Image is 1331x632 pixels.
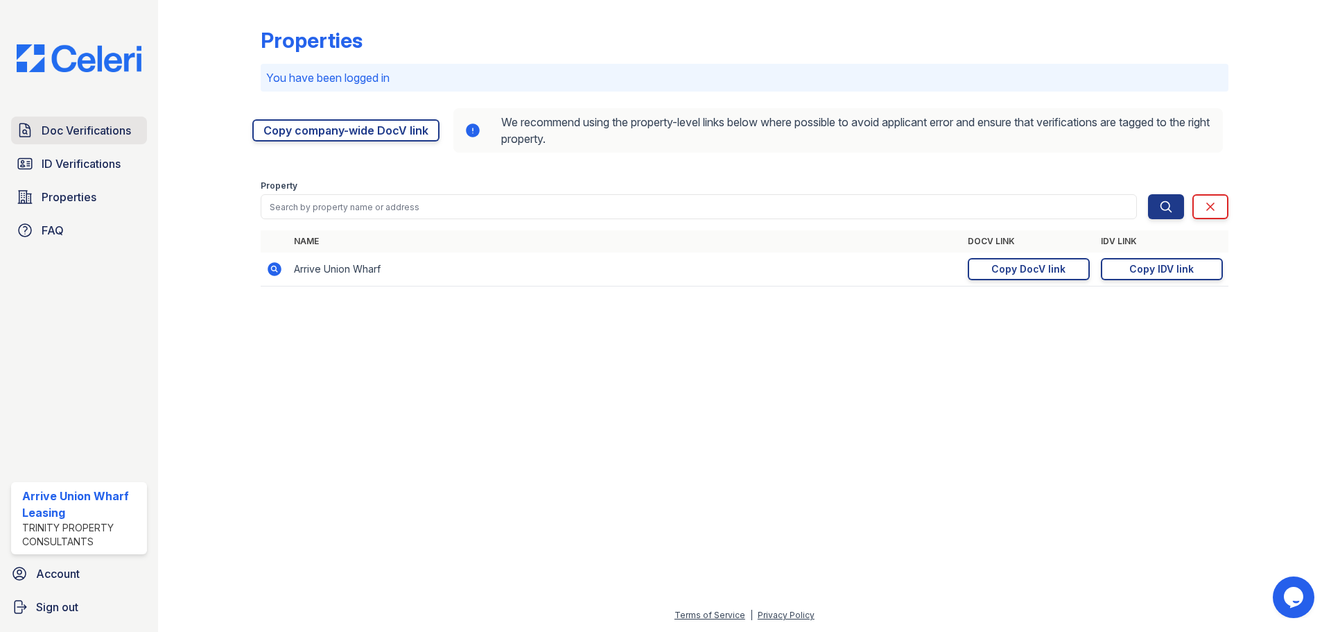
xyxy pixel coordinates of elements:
td: Arrive Union Wharf [288,253,962,287]
input: Search by property name or address [261,194,1137,219]
a: FAQ [11,216,147,244]
a: Account [6,560,153,588]
a: Properties [11,183,147,211]
a: Doc Verifications [11,117,147,144]
div: Copy DocV link [991,262,1065,276]
p: You have been logged in [266,69,1223,86]
span: Doc Verifications [42,122,131,139]
a: ID Verifications [11,150,147,178]
div: Copy IDV link [1129,262,1194,276]
th: IDV Link [1095,230,1228,253]
label: Property [261,180,297,191]
a: Sign out [6,593,153,621]
span: Properties [42,189,96,205]
img: CE_Logo_Blue-a8612792a0a2168367f1c8372b55b34899dd931a85d93a1a3d3e32e68fde9ad4.png [6,44,153,72]
a: Privacy Policy [758,610,815,620]
th: Name [288,230,962,253]
a: Copy company-wide DocV link [252,119,440,142]
div: We recommend using the property-level links below where possible to avoid applicant error and ens... [453,108,1223,153]
div: | [750,610,753,620]
div: Arrive Union Wharf Leasing [22,488,141,521]
span: Account [36,565,80,582]
div: Properties [261,28,363,53]
a: Copy IDV link [1101,258,1223,280]
iframe: chat widget [1273,577,1317,618]
a: Terms of Service [675,610,745,620]
span: Sign out [36,599,78,615]
span: ID Verifications [42,155,121,172]
a: Copy DocV link [968,258,1090,280]
span: FAQ [42,222,64,239]
th: DocV Link [962,230,1095,253]
div: Trinity Property Consultants [22,521,141,549]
